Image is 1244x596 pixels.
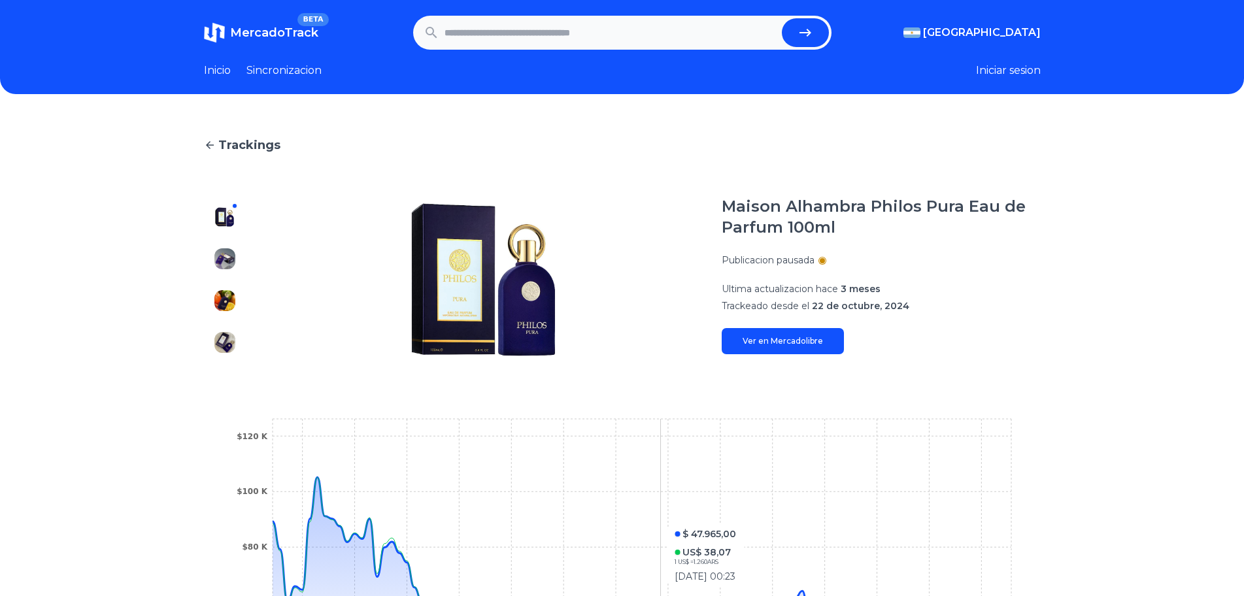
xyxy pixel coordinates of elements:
a: Ver en Mercadolibre [722,328,844,354]
button: Iniciar sesion [976,63,1041,78]
img: Maison Alhambra Philos Pura Eau de Parfum 100ml [272,196,696,363]
a: MercadoTrackBETA [204,22,318,43]
p: Publicacion pausada [722,254,815,267]
img: Argentina [903,27,920,38]
span: Ultima actualizacion hace [722,283,838,295]
img: Maison Alhambra Philos Pura Eau de Parfum 100ml [214,248,235,269]
span: Trackings [218,136,280,154]
span: Trackeado desde el [722,300,809,312]
span: [GEOGRAPHIC_DATA] [923,25,1041,41]
span: 3 meses [841,283,881,295]
span: 22 de octubre, 2024 [812,300,909,312]
a: Trackings [204,136,1041,154]
tspan: $100 K [237,487,268,496]
button: [GEOGRAPHIC_DATA] [903,25,1041,41]
a: Sincronizacion [246,63,322,78]
tspan: $80 K [242,542,267,552]
span: MercadoTrack [230,25,318,40]
img: Maison Alhambra Philos Pura Eau de Parfum 100ml [214,332,235,353]
img: MercadoTrack [204,22,225,43]
a: Inicio [204,63,231,78]
span: BETA [297,13,328,26]
img: Maison Alhambra Philos Pura Eau de Parfum 100ml [214,207,235,227]
h1: Maison Alhambra Philos Pura Eau de Parfum 100ml [722,196,1041,238]
tspan: $120 K [237,432,268,441]
img: Maison Alhambra Philos Pura Eau de Parfum 100ml [214,290,235,311]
